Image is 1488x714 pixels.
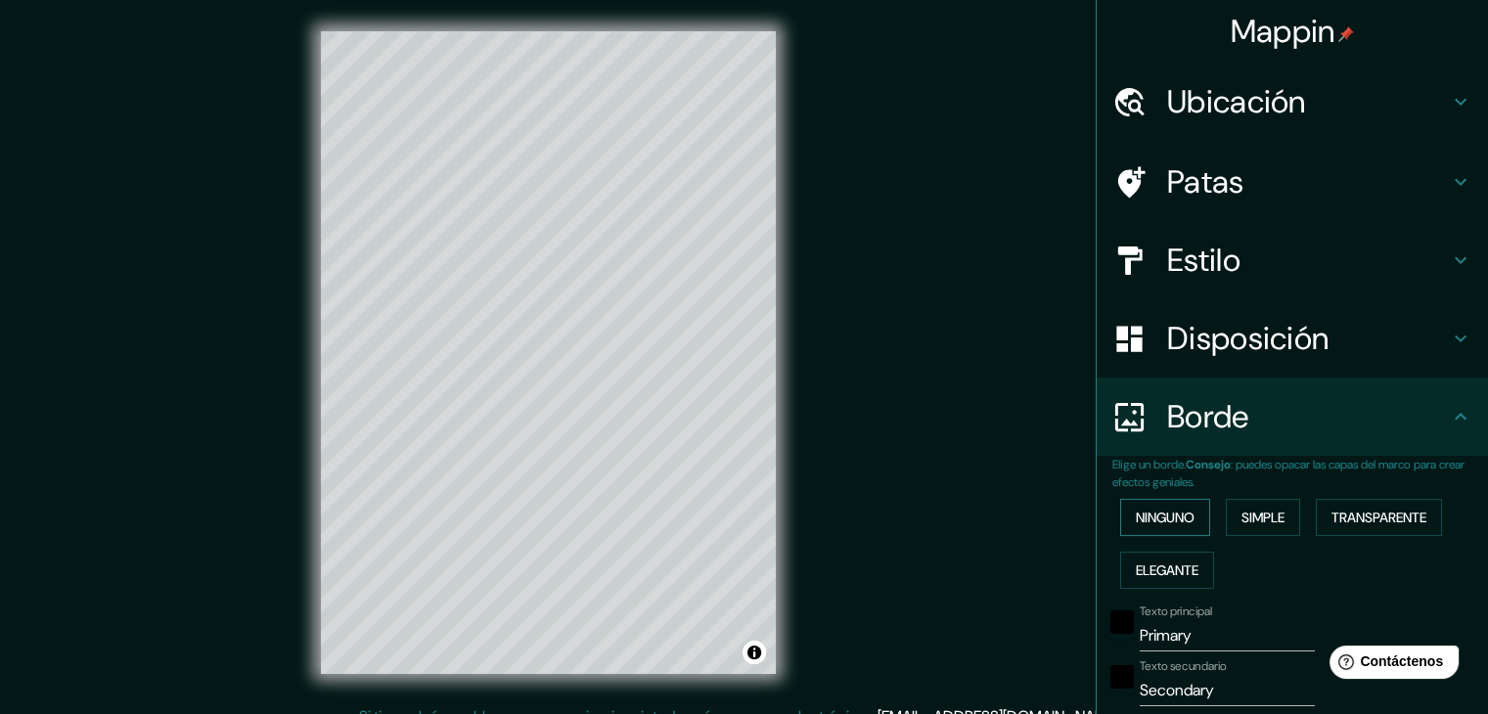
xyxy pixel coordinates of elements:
[1167,318,1329,359] font: Disposición
[1097,143,1488,221] div: Patas
[1120,552,1214,589] button: Elegante
[743,641,766,664] button: Activar o desactivar atribución
[1110,610,1134,634] button: negro
[1136,561,1198,579] font: Elegante
[1112,457,1186,472] font: Elige un borde.
[1167,81,1306,122] font: Ubicación
[1338,26,1354,42] img: pin-icon.png
[1167,396,1249,437] font: Borde
[1167,161,1244,202] font: Patas
[1140,658,1227,674] font: Texto secundario
[1231,11,1335,52] font: Mappin
[1097,63,1488,141] div: Ubicación
[1140,603,1212,619] font: Texto principal
[1097,299,1488,378] div: Disposición
[1112,457,1465,490] font: : puedes opacar las capas del marco para crear efectos geniales.
[1136,509,1195,526] font: Ninguno
[1314,638,1466,692] iframe: Lanzador de widgets de ayuda
[1097,221,1488,299] div: Estilo
[1110,665,1134,689] button: negro
[1226,499,1300,536] button: Simple
[1120,499,1210,536] button: Ninguno
[1241,509,1285,526] font: Simple
[1167,240,1240,281] font: Estilo
[1186,457,1231,472] font: Consejo
[1316,499,1442,536] button: Transparente
[1331,509,1426,526] font: Transparente
[1097,378,1488,456] div: Borde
